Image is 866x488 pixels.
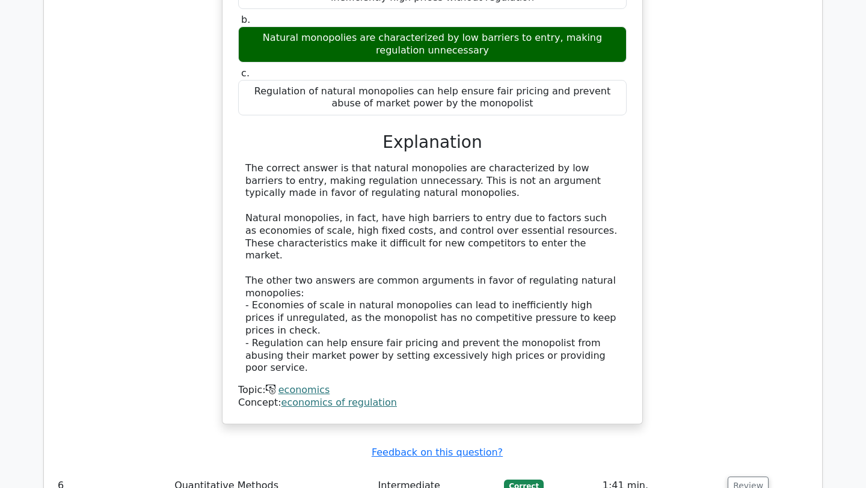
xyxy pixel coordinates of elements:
div: Concept: [238,397,627,409]
a: economics [278,384,330,395]
div: Natural monopolies are characterized by low barriers to entry, making regulation unnecessary [238,26,627,63]
span: b. [241,14,250,25]
div: Topic: [238,384,627,397]
div: Regulation of natural monopolies can help ensure fair pricing and prevent abuse of market power b... [238,80,627,116]
span: c. [241,67,250,79]
h3: Explanation [245,132,619,153]
a: economics of regulation [281,397,397,408]
div: The correct answer is that natural monopolies are characterized by low barriers to entry, making ... [245,162,619,375]
a: Feedback on this question? [372,447,503,458]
